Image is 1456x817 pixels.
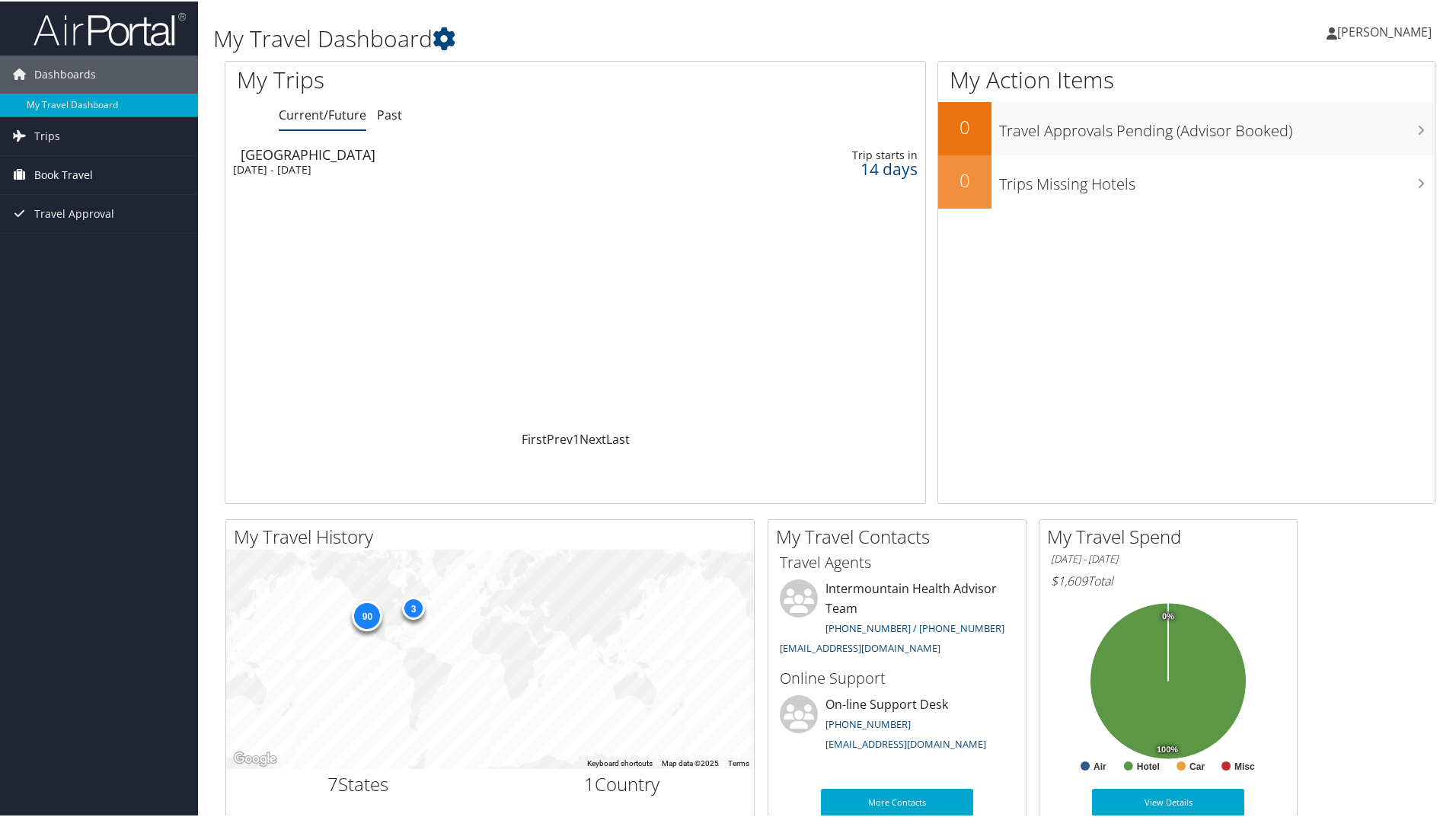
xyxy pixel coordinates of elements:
[522,429,547,446] a: First
[762,147,918,161] div: Trip starts in
[776,522,1026,548] h2: My Travel Contacts
[1051,571,1087,588] span: $1,609
[772,578,1022,659] li: Intermountain Health Advisor Team
[1137,760,1160,771] text: Hotel
[938,113,991,139] h2: 0
[1051,551,1285,565] h6: [DATE] - [DATE]
[1047,522,1297,548] h2: My Travel Spend
[1092,787,1244,815] a: View Details
[547,429,573,446] a: Prev
[1234,760,1255,771] text: Misc
[279,105,366,122] a: Current/Future
[938,154,1435,207] a: 0Trips Missing Hotels
[34,116,60,154] span: Trips
[233,161,666,175] div: [DATE] - [DATE]
[1337,22,1432,39] span: [PERSON_NAME]
[34,193,114,231] span: Travel Approval
[999,111,1435,140] h3: Travel Approvals Pending (Advisor Booked)
[34,10,186,46] img: airportal-logo.png
[772,694,1022,756] li: On-line Support Desk
[606,429,630,446] a: Last
[1327,8,1447,53] a: [PERSON_NAME]
[584,770,595,795] span: 1
[821,787,973,815] a: More Contacts
[999,164,1435,193] h3: Trips Missing Hotels
[1189,760,1205,771] text: Car
[34,54,96,92] span: Dashboards
[502,770,743,796] h2: Country
[825,716,911,729] a: [PHONE_NUMBER]
[938,166,991,192] h2: 0
[1162,611,1174,620] tspan: 0%
[1094,760,1106,771] text: Air
[238,770,479,796] h2: States
[234,522,754,548] h2: My Travel History
[213,21,1036,53] h1: My Travel Dashboard
[825,736,986,749] a: [EMAIL_ADDRESS][DOMAIN_NAME]
[762,161,918,174] div: 14 days
[587,757,653,768] button: Keyboard shortcuts
[938,101,1435,154] a: 0Travel Approvals Pending (Advisor Booked)
[1157,744,1178,753] tspan: 100%
[580,429,606,446] a: Next
[237,62,622,94] h1: My Trips
[825,620,1004,633] a: [PHONE_NUMBER] / [PHONE_NUMBER]
[938,62,1435,94] h1: My Action Items
[662,758,719,766] span: Map data ©2025
[34,155,93,193] span: Book Travel
[327,770,338,795] span: 7
[780,666,1014,688] h3: Online Support
[573,429,580,446] a: 1
[728,758,749,766] a: Terms (opens in new tab)
[230,748,280,768] a: Open this area in Google Maps (opens a new window)
[230,748,280,768] img: Google
[1051,571,1285,588] h6: Total
[780,551,1014,572] h3: Travel Agents
[241,146,674,160] div: [GEOGRAPHIC_DATA]
[352,599,382,630] div: 90
[377,105,402,122] a: Past
[402,595,425,618] div: 3
[780,640,940,653] a: [EMAIL_ADDRESS][DOMAIN_NAME]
